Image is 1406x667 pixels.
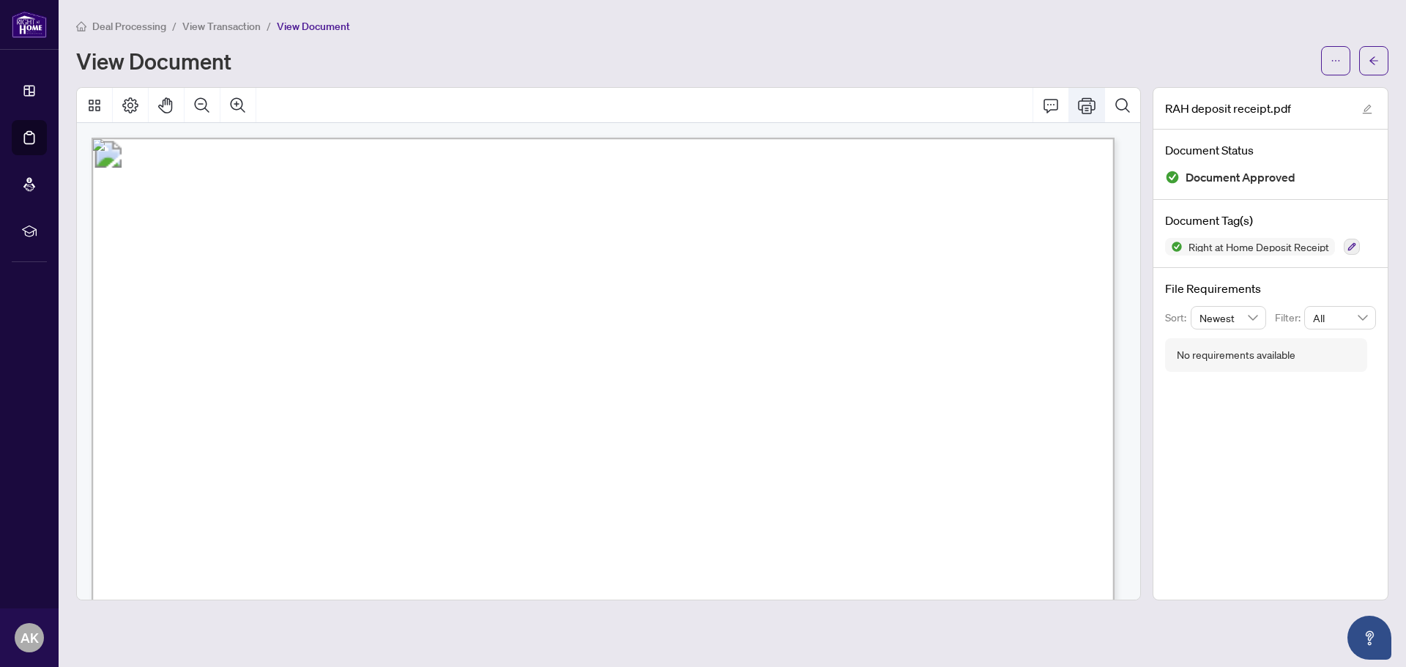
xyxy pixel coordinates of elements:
span: Deal Processing [92,20,166,33]
p: Sort: [1165,310,1191,326]
li: / [267,18,271,34]
span: View Transaction [182,20,261,33]
span: Right at Home Deposit Receipt [1183,242,1335,252]
span: AK [21,627,39,648]
span: All [1313,307,1367,329]
span: RAH deposit receipt.pdf [1165,100,1291,117]
img: logo [12,11,47,38]
h4: Document Status [1165,141,1376,159]
span: ellipsis [1331,56,1341,66]
span: Document Approved [1186,168,1295,187]
button: Open asap [1347,616,1391,660]
li: / [172,18,176,34]
img: Document Status [1165,170,1180,185]
p: Filter: [1275,310,1304,326]
span: arrow-left [1369,56,1379,66]
h1: View Document [76,49,231,72]
span: home [76,21,86,31]
span: View Document [277,20,350,33]
span: Newest [1199,307,1258,329]
h4: File Requirements [1165,280,1376,297]
div: No requirements available [1177,347,1295,363]
span: edit [1362,104,1372,114]
h4: Document Tag(s) [1165,212,1376,229]
img: Status Icon [1165,238,1183,256]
